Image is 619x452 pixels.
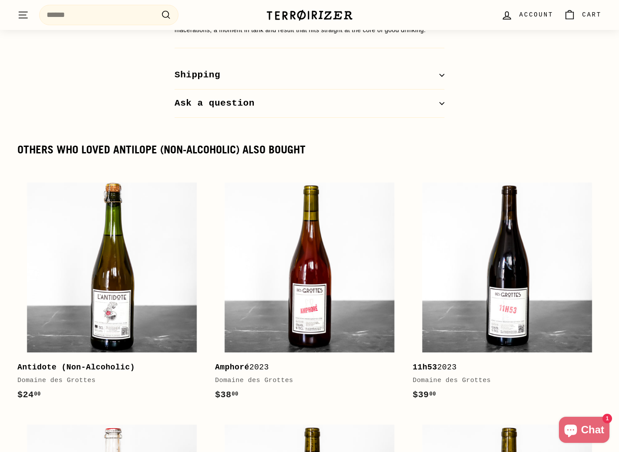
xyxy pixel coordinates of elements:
sup: 00 [429,391,436,397]
div: 2023 [215,361,395,374]
a: Amphoré2023Domaine des Grottes [215,173,404,411]
b: 11h53 [413,363,437,372]
span: $24 [17,390,41,400]
span: $39 [413,390,436,400]
div: Domaine des Grottes [413,376,593,386]
button: Shipping [175,61,444,90]
a: Antidote (Non-Alcoholic) Domaine des Grottes [17,173,206,411]
div: Domaine des Grottes [215,376,395,386]
a: Cart [558,2,607,28]
b: Antidote (Non-Alcoholic) [17,363,135,372]
inbox-online-store-chat: Shopify online store chat [556,417,612,445]
sup: 00 [34,391,40,397]
span: Account [519,10,553,20]
b: Amphoré [215,363,249,372]
a: Account [496,2,558,28]
div: Domaine des Grottes [17,376,198,386]
span: Cart [582,10,602,20]
button: Ask a question [175,90,444,118]
sup: 00 [232,391,238,397]
span: $38 [215,390,239,400]
a: 11h532023Domaine des Grottes [413,173,602,411]
div: Others who loved Antilope (Non-Alcoholic) also bought [17,144,602,156]
div: 2023 [413,361,593,374]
